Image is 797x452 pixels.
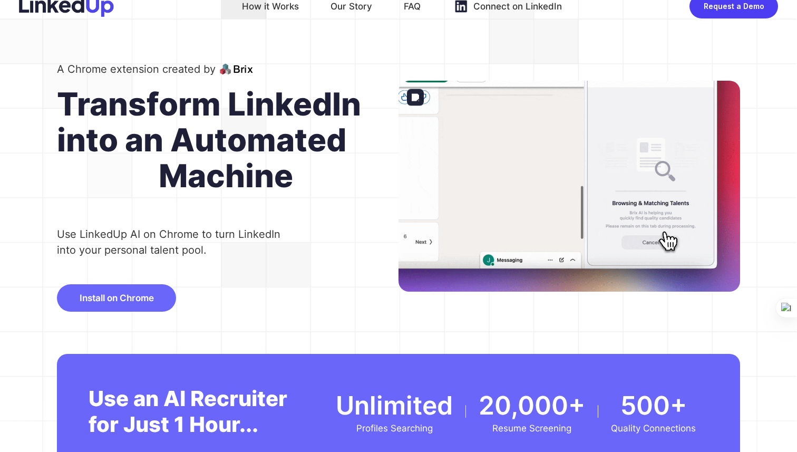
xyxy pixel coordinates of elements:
[80,293,154,303] span: Install on Chrome
[611,423,696,434] div: Quality Connections
[89,386,299,437] div: Use an AI Recruiter for Just 1 Hour...
[57,61,216,78] div: A Chrome extension created by
[611,390,696,421] div: 500+
[398,81,740,292] img: bg
[479,423,585,434] div: Resume Screening
[336,423,453,434] div: Profiles Searching
[159,158,293,205] span: Machine
[57,122,398,158] div: into an Automated
[220,63,253,75] img: brix
[479,390,585,421] div: 20,000+
[336,390,453,421] div: Unlimited
[57,226,290,258] div: Use LinkedUp AI on Chrome to turn LinkedIn into your personal talent pool.
[57,86,398,122] div: Transform LinkedIn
